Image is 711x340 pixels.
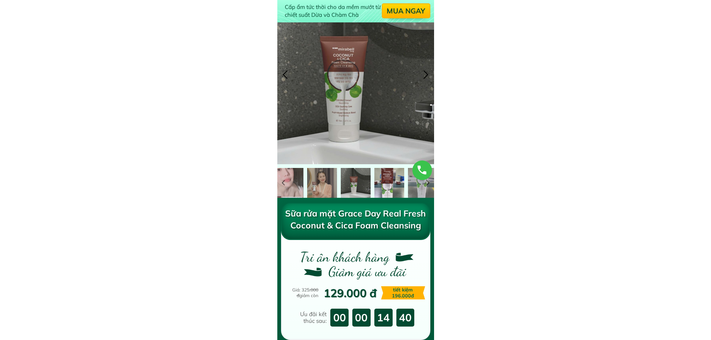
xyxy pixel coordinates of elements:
span: .000 đ [297,287,318,298]
h1: Ưu đãi kết thúc sau: [297,311,327,324]
h2: Tri ân khách hàng [282,246,389,268]
h1: Cấp ẩm tức thời cho da mềm mướt từ chiết suất Dừa và Chàm Chà [285,3,382,19]
h1: Giá: 325 giảm còn [282,287,318,298]
h1: MUA NGAY [381,4,431,18]
h2: Giảm giá ưu đãi [328,261,429,283]
h1: tiết kiệm 196.000đ [384,287,422,299]
h1: 129.000 đ [315,284,384,302]
h3: Sữa rửa mặt Grace Day Real Fresh Coconut & Cica Foam Cleansing [283,208,428,231]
